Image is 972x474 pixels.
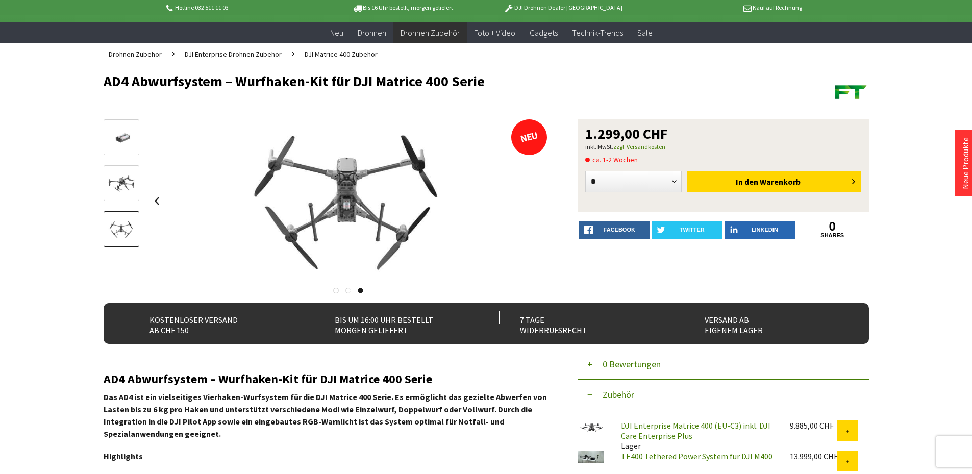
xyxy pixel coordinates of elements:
[104,392,547,439] strong: Das AD4 ist ein vielseitiges Vierhaken-Wurfsystem für die DJI Matrice 400 Serie. Es ermöglicht da...
[483,2,642,14] p: DJI Drohnen Dealer [GEOGRAPHIC_DATA]
[180,43,287,65] a: DJI Enterprise Drohnen Zubehör
[797,221,868,232] a: 0
[129,311,292,336] div: Kostenloser Versand ab CHF 150
[578,380,869,410] button: Zubehör
[578,420,604,435] img: DJI Enterprise Matrice 400 (EU-C3) inkl. DJI Care Enterprise Plus
[323,22,351,43] a: Neu
[790,420,837,431] div: 9.885,00 CHF
[752,227,778,233] span: LinkedIn
[358,28,386,38] span: Drohnen
[401,28,460,38] span: Drohnen Zubehör
[109,49,162,59] span: Drohnen Zubehör
[474,28,515,38] span: Foto + Video
[104,451,143,461] strong: Highlights
[185,49,282,59] span: DJI Enterprise Drohnen Zubehör
[736,177,758,187] span: In den
[107,128,136,148] img: Vorschau: AD4 Abwurfsystem – Wurfhaken-Kit für DJI Matrice 400 Serie
[565,22,630,43] a: Technik-Trends
[104,43,167,65] a: Drohnen Zubehör
[305,49,378,59] span: DJI Matrice 400 Zubehör
[585,154,638,166] span: ca. 1-2 Wochen
[578,349,869,380] button: 0 Bewertungen
[104,372,547,386] h2: AD4 Abwurfsystem – Wurfhaken-Kit für DJI Matrice 400 Serie
[330,28,343,38] span: Neu
[790,451,837,461] div: 13.999,00 CHF
[630,22,660,43] a: Sale
[652,221,722,239] a: twitter
[604,227,635,233] span: facebook
[621,420,770,441] a: DJI Enterprise Matrice 400 (EU-C3) inkl. DJI Care Enterprise Plus
[314,311,477,336] div: Bis um 16:00 Uhr bestellt Morgen geliefert
[613,143,665,151] a: zzgl. Versandkosten
[585,141,862,153] p: inkl. MwSt.
[760,177,801,187] span: Warenkorb
[621,451,772,461] a: TE400 Tethered Power System für DJI M400
[833,73,869,109] img: Futuretrends
[104,73,716,89] h1: AD4 Abwurfsystem – Wurfhaken-Kit für DJI Matrice 400 Serie
[578,451,604,463] img: TE400 Tethered Power System für DJI M400
[680,227,705,233] span: twitter
[351,22,393,43] a: Drohnen
[725,221,795,239] a: LinkedIn
[613,420,782,451] div: Lager
[530,28,558,38] span: Gadgets
[522,22,565,43] a: Gadgets
[579,221,650,239] a: facebook
[324,2,483,14] p: Bis 16 Uhr bestellt, morgen geliefert.
[960,137,970,189] a: Neue Produkte
[165,2,324,14] p: Hotline 032 511 11 03
[797,232,868,239] a: shares
[687,171,861,192] button: In den Warenkorb
[393,22,467,43] a: Drohnen Zubehör
[300,43,383,65] a: DJI Matrice 400 Zubehör
[585,127,668,141] span: 1.299,00 CHF
[637,28,653,38] span: Sale
[499,311,662,336] div: 7 Tage Widerrufsrecht
[572,28,623,38] span: Technik-Trends
[467,22,522,43] a: Foto + Video
[643,2,802,14] p: Kauf auf Rechnung
[684,311,846,336] div: Versand ab eigenem Lager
